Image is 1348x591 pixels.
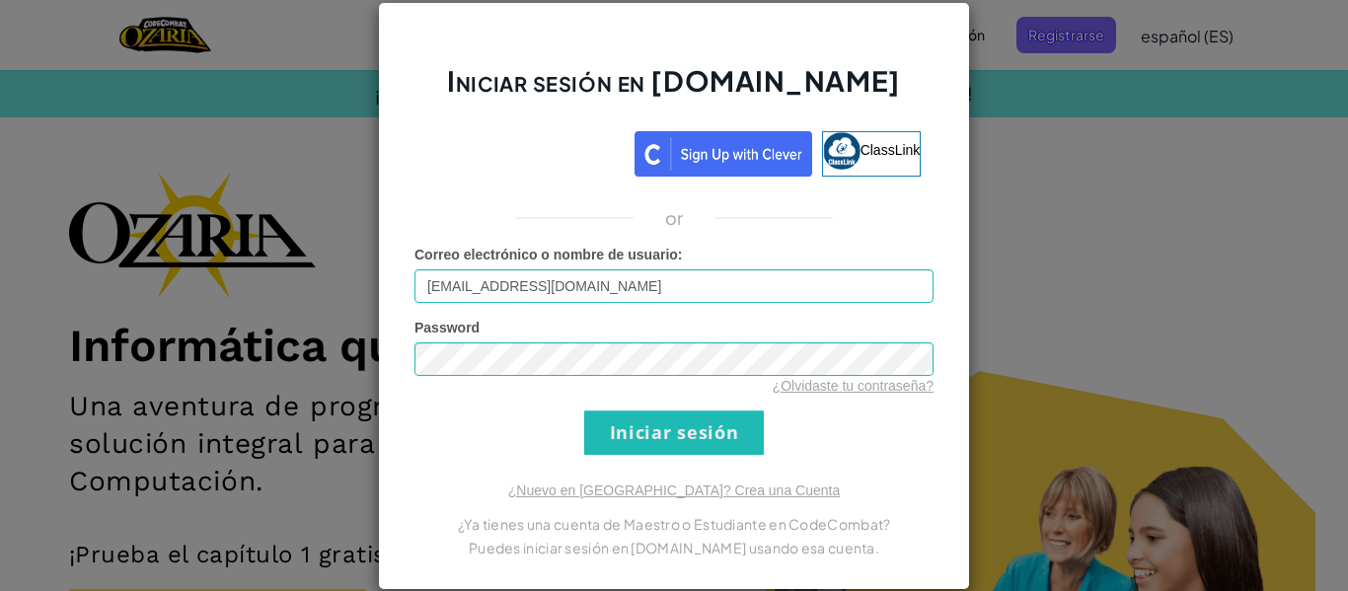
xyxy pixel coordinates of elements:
a: ¿Nuevo en [GEOGRAPHIC_DATA]? Crea una Cuenta [508,482,840,498]
p: Puedes iniciar sesión en [DOMAIN_NAME] usando esa cuenta. [414,536,934,559]
span: ClassLink [861,141,921,157]
p: or [665,206,684,230]
span: Password [414,320,480,335]
p: ¿Ya tienes una cuenta de Maestro o Estudiante en CodeCombat? [414,512,934,536]
iframe: Botón de Acceder con Google [417,129,635,173]
a: ¿Olvidaste tu contraseña? [773,378,934,394]
h2: Iniciar sesión en [DOMAIN_NAME] [414,62,934,119]
img: clever_sso_button@2x.png [635,131,812,177]
input: Iniciar sesión [584,410,764,455]
label: : [414,245,683,264]
img: classlink-logo-small.png [823,132,861,170]
span: Correo electrónico o nombre de usuario [414,247,678,262]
